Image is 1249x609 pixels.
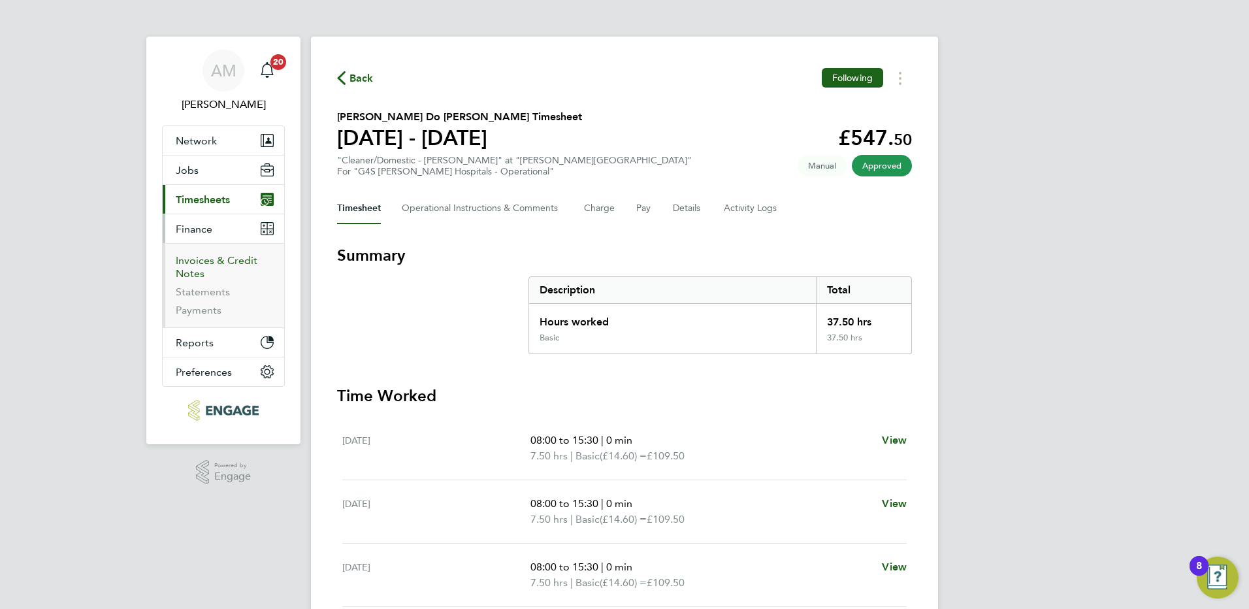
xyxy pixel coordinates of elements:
img: rec-solutions-logo-retina.png [188,400,258,421]
span: Allyx Miller [162,97,285,112]
span: View [882,434,907,446]
a: 20 [254,50,280,91]
span: | [570,450,573,462]
span: 0 min [606,497,632,510]
a: View [882,559,907,575]
span: (£14.60) = [600,450,647,462]
span: AM [211,62,236,79]
span: Basic [576,448,600,464]
span: 7.50 hrs [530,513,568,525]
span: Basic [576,512,600,527]
span: This timesheet has been approved. [852,155,912,176]
div: [DATE] [342,433,530,464]
button: Operational Instructions & Comments [402,193,563,224]
span: Engage [214,471,251,482]
span: Powered by [214,460,251,471]
a: Statements [176,286,230,298]
span: Following [832,72,873,84]
a: AM[PERSON_NAME] [162,50,285,112]
span: Jobs [176,164,199,176]
div: Basic [540,333,559,343]
span: 50 [894,130,912,149]
button: Jobs [163,156,284,184]
app-decimal: £547. [838,125,912,150]
span: Network [176,135,217,147]
button: Back [337,70,374,86]
button: Finance [163,214,284,243]
div: Summary [528,276,912,354]
span: Preferences [176,366,232,378]
div: 8 [1196,566,1202,583]
button: Timesheets Menu [888,68,912,88]
h3: Time Worked [337,386,912,406]
button: Activity Logs [724,193,779,224]
span: 20 [270,54,286,70]
span: | [601,561,604,573]
span: 0 min [606,561,632,573]
button: Following [822,68,883,88]
div: [DATE] [342,496,530,527]
span: View [882,497,907,510]
div: 37.50 hrs [816,333,911,354]
button: Details [673,193,703,224]
span: Timesheets [176,193,230,206]
span: 0 min [606,434,632,446]
span: 7.50 hrs [530,450,568,462]
button: Timesheet [337,193,381,224]
div: For "G4S [PERSON_NAME] Hospitals - Operational" [337,166,692,177]
span: (£14.60) = [600,576,647,589]
span: 08:00 to 15:30 [530,497,598,510]
a: Powered byEngage [196,460,251,485]
div: [DATE] [342,559,530,591]
span: | [601,497,604,510]
nav: Main navigation [146,37,300,444]
button: Pay [636,193,652,224]
a: View [882,433,907,448]
h3: Summary [337,245,912,266]
span: View [882,561,907,573]
button: Network [163,126,284,155]
div: Description [529,277,816,303]
span: | [570,576,573,589]
div: 37.50 hrs [816,304,911,333]
div: Total [816,277,911,303]
span: £109.50 [647,513,685,525]
button: Timesheets [163,185,284,214]
button: Reports [163,328,284,357]
span: Basic [576,575,600,591]
span: | [570,513,573,525]
span: Finance [176,223,212,235]
div: Finance [163,243,284,327]
div: "Cleaner/Domestic - [PERSON_NAME]" at "[PERSON_NAME][GEOGRAPHIC_DATA]" [337,155,692,177]
button: Open Resource Center, 8 new notifications [1197,557,1239,599]
span: £109.50 [647,576,685,589]
span: 7.50 hrs [530,576,568,589]
h1: [DATE] - [DATE] [337,125,582,151]
button: Preferences [163,357,284,386]
button: Charge [584,193,615,224]
span: 08:00 to 15:30 [530,434,598,446]
a: Invoices & Credit Notes [176,254,257,280]
span: 08:00 to 15:30 [530,561,598,573]
span: £109.50 [647,450,685,462]
a: Payments [176,304,221,316]
span: | [601,434,604,446]
div: Hours worked [529,304,816,333]
span: Back [349,71,374,86]
a: View [882,496,907,512]
a: Go to home page [162,400,285,421]
span: (£14.60) = [600,513,647,525]
h2: [PERSON_NAME] Do [PERSON_NAME] Timesheet [337,109,582,125]
span: Reports [176,337,214,349]
span: This timesheet was manually created. [798,155,847,176]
